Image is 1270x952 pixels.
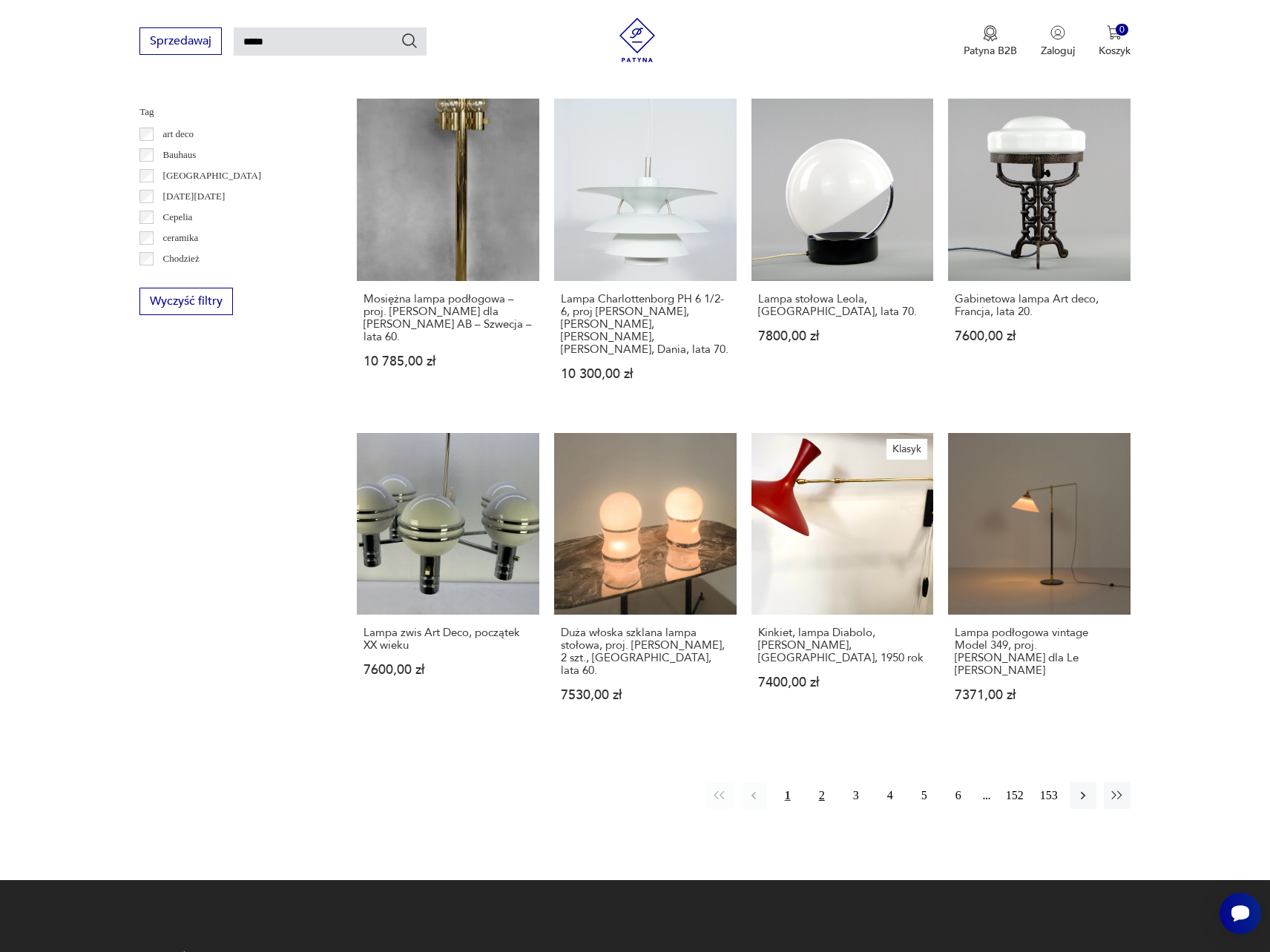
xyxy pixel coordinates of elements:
[1001,782,1028,809] button: 152
[561,293,730,356] h3: Lampa Charlottenborg PH 6 1/2-6, proj [PERSON_NAME], [PERSON_NAME], [PERSON_NAME], [PERSON_NAME],...
[363,293,533,343] h3: Mosiężna lampa podłogowa – proj. [PERSON_NAME] dla [PERSON_NAME] AB – Szwecja – lata 60.
[1041,25,1075,58] button: Zaloguj
[751,433,934,731] a: KlasykKinkiet, lampa Diabolo, Gebrüder Cosack, Niemcy, 1950 rokKinkiet, lampa Diabolo, [PERSON_NA...
[561,689,730,701] p: 7530,00 zł
[955,689,1124,701] p: 7371,00 zł
[554,433,737,731] a: Duża włoska szklana lampa stołowa, proj. Goffredo Reggiani, 2 szt., Włochy, lata 60.Duża włoska s...
[843,782,869,809] button: 3
[758,676,927,689] p: 7400,00 zł
[758,293,927,318] h3: Lampa stołowa Leola, [GEOGRAPHIC_DATA], lata 70.
[357,433,539,731] a: Lampa zwis Art Deco, początek XX wiekuLampa zwis Art Deco, początek XX wieku7600,00 zł
[1036,782,1062,809] button: 153
[163,188,226,205] p: [DATE][DATE]
[363,627,533,652] h3: Lampa zwis Art Deco, początek XX wieku
[163,251,200,267] p: Chodzież
[561,368,730,380] p: 10 300,00 zł
[774,782,801,809] button: 1
[139,104,321,120] p: Tag
[363,355,533,368] p: 10 785,00 zł
[139,37,222,47] a: Sprzedawaj
[1099,25,1131,58] button: 0Koszyk
[1041,44,1075,58] p: Zaloguj
[163,168,262,184] p: [GEOGRAPHIC_DATA]
[964,44,1017,58] p: Patyna B2B
[877,782,904,809] button: 4
[1107,25,1122,40] img: Ikona koszyka
[751,99,934,409] a: Lampa stołowa Leola, Niemcy, lata 70.Lampa stołowa Leola, [GEOGRAPHIC_DATA], lata 70.7800,00 zł
[758,330,927,343] p: 7800,00 zł
[1220,893,1261,934] iframe: Smartsupp widget button
[948,433,1131,731] a: Lampa podłogowa vintage Model 349, proj. Aage Petersen dla Le Klint, DaniaLampa podłogowa vintage...
[554,99,737,409] a: Lampa Charlottenborg PH 6 1/2-6, proj S. Frandsen, E. Christensen, P. Henningsen, Louis Poulsen, ...
[163,209,193,225] p: Cepelia
[357,99,539,409] a: Mosiężna lampa podłogowa – proj. Hans-Agne Jakobsson dla Hans-Agne Jakobsson AB – Szwecja – lata ...
[911,782,938,809] button: 5
[964,25,1017,58] a: Ikona medaluPatyna B2B
[139,27,222,55] button: Sprzedawaj
[615,18,659,62] img: Patyna - sklep z meblami i dekoracjami vintage
[163,271,199,288] p: Ćmielów
[163,147,197,163] p: Bauhaus
[809,782,835,809] button: 2
[758,627,927,664] h3: Kinkiet, lampa Diabolo, [PERSON_NAME], [GEOGRAPHIC_DATA], 1950 rok
[1099,44,1131,58] p: Koszyk
[363,664,533,676] p: 7600,00 zł
[1116,24,1128,36] div: 0
[401,32,418,50] button: Szukaj
[948,99,1131,409] a: Gabinetowa lampa Art deco, Francja, lata 20.Gabinetowa lampa Art deco, Francja, lata 20.7600,00 zł
[955,293,1124,318] h3: Gabinetowa lampa Art deco, Francja, lata 20.
[983,25,998,42] img: Ikona medalu
[163,230,199,246] p: ceramika
[945,782,972,809] button: 6
[955,627,1124,677] h3: Lampa podłogowa vintage Model 349, proj. [PERSON_NAME] dla Le [PERSON_NAME]
[139,288,233,315] button: Wyczyść filtry
[955,330,1124,343] p: 7600,00 zł
[1050,25,1065,40] img: Ikonka użytkownika
[964,25,1017,58] button: Patyna B2B
[163,126,194,142] p: art deco
[561,627,730,677] h3: Duża włoska szklana lampa stołowa, proj. [PERSON_NAME], 2 szt., [GEOGRAPHIC_DATA], lata 60.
